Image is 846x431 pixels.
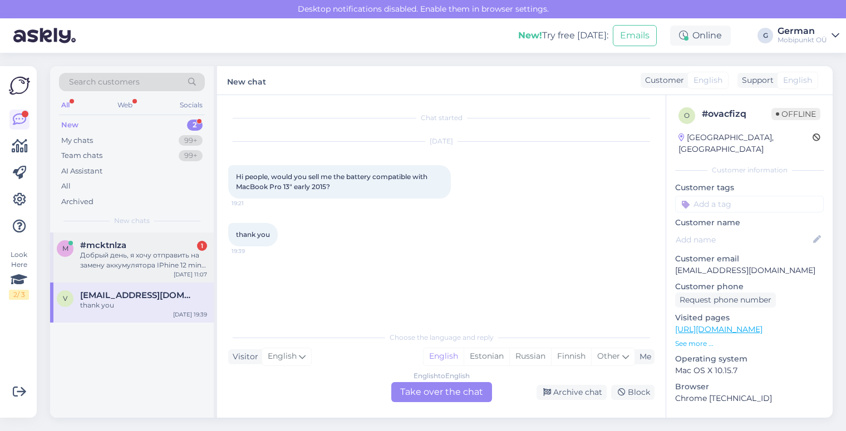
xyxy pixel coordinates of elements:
[778,36,827,44] div: Mobipunkt OÜ
[675,312,824,324] p: Visited pages
[537,385,607,400] div: Archive chat
[675,324,763,334] a: [URL][DOMAIN_NAME]
[675,281,824,293] p: Customer phone
[80,250,207,270] div: Добрый день, я хочу отправить на замену аккумулятора IPhine 12 mini. Нужно ли где то оформлять за...
[611,385,655,400] div: Block
[232,199,273,207] span: 19:21
[179,135,203,146] div: 99+
[391,382,492,402] div: Take over the chat
[675,196,824,212] input: Add a tag
[675,353,824,365] p: Operating system
[61,196,94,207] div: Archived
[518,30,542,41] b: New!
[737,75,774,86] div: Support
[675,339,824,349] p: See more ...
[9,250,29,300] div: Look Here
[236,230,270,239] span: thank you
[778,27,839,44] a: GermanMobipunkt OÜ
[424,348,464,365] div: English
[80,300,207,310] div: thank you
[758,28,773,43] div: G
[80,240,126,250] span: #mcktnlza
[675,365,824,376] p: Mac OS X 10.15.7
[9,290,29,300] div: 2 / 3
[173,310,207,319] div: [DATE] 19:39
[597,351,620,361] span: Other
[61,120,78,131] div: New
[675,393,824,404] p: Chrome [TECHNICAL_ID]
[518,29,608,42] div: Try free [DATE]:
[228,113,655,123] div: Chat started
[178,98,205,112] div: Socials
[675,415,824,425] div: Extra
[551,348,591,365] div: Finnish
[63,294,67,303] span: v
[675,381,824,393] p: Browser
[675,253,824,265] p: Customer email
[61,181,71,192] div: All
[236,172,429,191] span: Hi people, would you sell me the battery compatible with MacBook Pro 13" early 2015?
[228,351,258,363] div: Visitor
[684,111,690,120] span: o
[197,241,207,251] div: 1
[59,98,72,112] div: All
[9,75,30,96] img: Askly Logo
[641,75,684,86] div: Customer
[509,348,551,365] div: Russian
[179,150,203,161] div: 99+
[778,27,827,36] div: German
[670,26,731,46] div: Online
[693,75,722,86] span: English
[228,136,655,146] div: [DATE]
[675,182,824,194] p: Customer tags
[268,350,297,363] span: English
[115,98,135,112] div: Web
[61,150,102,161] div: Team chats
[675,165,824,175] div: Customer information
[62,244,68,252] span: m
[414,371,470,381] div: English to English
[771,108,820,120] span: Offline
[676,234,811,246] input: Add name
[675,265,824,276] p: [EMAIL_ADDRESS][DOMAIN_NAME]
[635,351,651,363] div: Me
[187,120,203,131] div: 2
[80,290,196,300] span: v.pranskus@gmail.com
[678,132,813,155] div: [GEOGRAPHIC_DATA], [GEOGRAPHIC_DATA]
[174,270,207,279] div: [DATE] 11:07
[227,73,266,88] label: New chat
[783,75,812,86] span: English
[464,348,509,365] div: Estonian
[61,135,93,146] div: My chats
[613,25,657,46] button: Emails
[702,107,771,121] div: # ovacfizq
[675,217,824,229] p: Customer name
[114,216,150,226] span: New chats
[675,293,776,308] div: Request phone number
[69,76,140,88] span: Search customers
[232,247,273,255] span: 19:39
[228,333,655,343] div: Choose the language and reply
[61,166,102,177] div: AI Assistant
